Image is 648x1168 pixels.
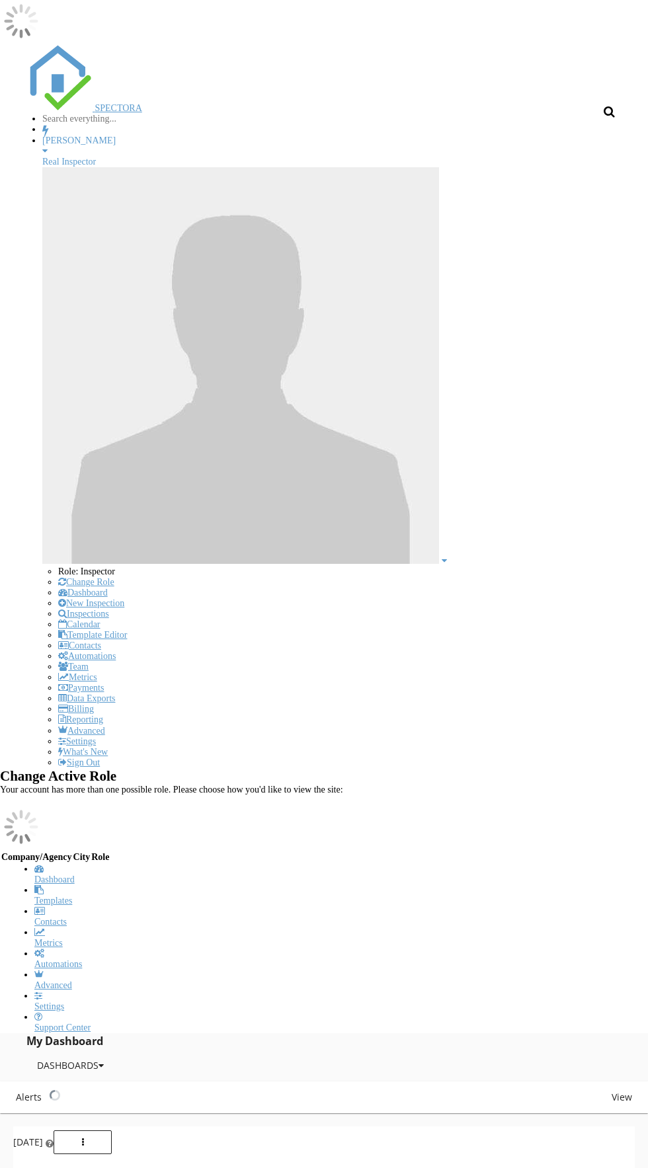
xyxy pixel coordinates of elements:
[95,103,142,113] span: SPECTORA
[34,959,629,970] div: Automations
[34,896,629,906] div: Templates
[34,927,629,949] a: Metrics
[34,949,629,970] a: Automations (Basic)
[34,1001,629,1012] div: Settings
[1,852,72,863] th: Company/Agency
[34,938,629,949] div: Metrics
[58,715,103,724] a: Reporting
[34,980,629,991] div: Advanced
[58,641,101,650] a: Contacts
[58,588,108,598] a: Dashboard
[42,157,622,167] div: Real Inspector
[26,45,93,111] img: The Best Home Inspection Software - Spectora
[58,662,89,672] a: Team
[58,630,127,640] a: Template Editor
[34,864,629,885] a: Dashboard
[34,1023,629,1033] div: Support Center
[34,906,629,927] a: Contacts
[34,991,629,1012] a: Settings
[13,1136,43,1148] span: [DATE]
[58,683,104,693] a: Payments
[42,114,154,124] input: Search everything...
[58,672,97,682] a: Metrics
[16,1090,612,1104] div: Alerts
[91,852,109,863] th: Role
[34,1012,629,1033] a: Support Center
[34,875,629,885] div: Dashboard
[58,704,94,714] a: Billing
[73,852,91,863] th: City
[58,726,105,736] a: Advanced
[58,619,101,629] a: Calendar
[34,917,629,927] div: Contacts
[37,1058,104,1072] div: Dashboards
[58,758,100,767] a: Sign Out
[58,609,109,619] a: Inspections
[26,1034,103,1048] span: My Dashboard
[26,1054,114,1077] button: Dashboards
[58,651,116,661] a: Automations
[58,736,96,746] a: Settings
[26,103,142,113] a: SPECTORA
[58,693,115,703] a: Data Exports
[42,167,439,564] img: default-user-f0147aede5fd5fa78ca7ade42f37bd4542148d508eef1c3d3ea960f66861d68b.jpg
[58,747,108,757] a: What's New
[34,885,629,906] a: Templates
[58,566,115,576] span: Role: Inspector
[58,577,114,587] a: Change Role
[34,970,629,991] a: Advanced
[612,1091,632,1103] span: View
[42,136,622,146] div: [PERSON_NAME]
[58,598,124,608] a: New Inspection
